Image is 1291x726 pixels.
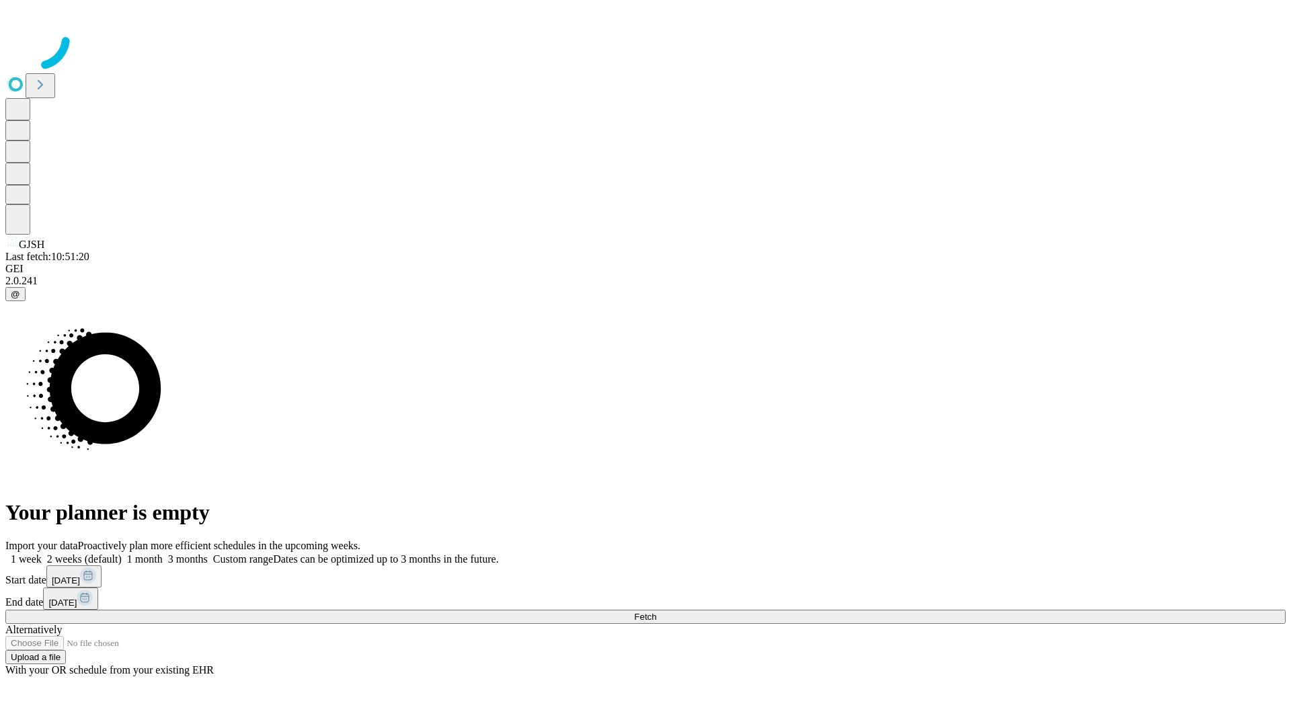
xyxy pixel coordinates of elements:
[11,553,42,565] span: 1 week
[48,598,77,608] span: [DATE]
[168,553,208,565] span: 3 months
[5,588,1286,610] div: End date
[127,553,163,565] span: 1 month
[5,540,78,551] span: Import your data
[634,612,656,622] span: Fetch
[5,565,1286,588] div: Start date
[273,553,498,565] span: Dates can be optimized up to 3 months in the future.
[213,553,273,565] span: Custom range
[5,664,214,676] span: With your OR schedule from your existing EHR
[47,553,122,565] span: 2 weeks (default)
[11,289,20,299] span: @
[5,263,1286,275] div: GEI
[5,287,26,301] button: @
[5,275,1286,287] div: 2.0.241
[52,575,80,586] span: [DATE]
[78,540,360,551] span: Proactively plan more efficient schedules in the upcoming weeks.
[19,239,44,250] span: GJSH
[43,588,98,610] button: [DATE]
[5,500,1286,525] h1: Your planner is empty
[5,624,62,635] span: Alternatively
[5,610,1286,624] button: Fetch
[5,650,66,664] button: Upload a file
[46,565,102,588] button: [DATE]
[5,251,89,262] span: Last fetch: 10:51:20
